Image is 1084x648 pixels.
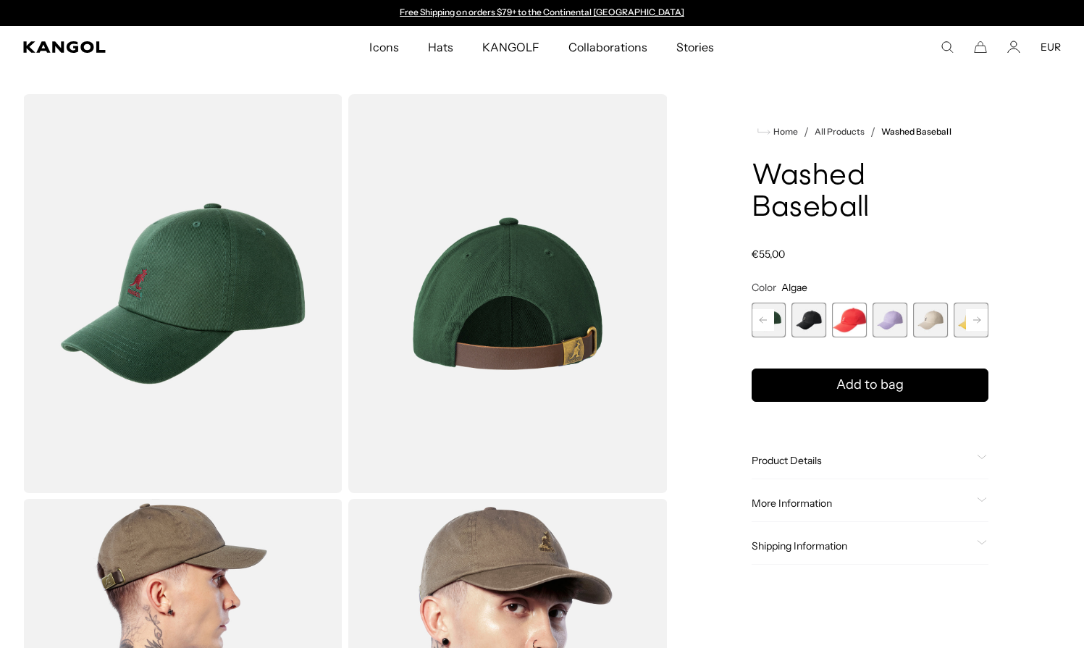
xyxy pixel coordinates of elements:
[913,303,948,337] label: Khaki
[954,303,988,337] div: 7 of 14
[393,7,692,19] div: 1 of 2
[752,497,971,510] span: More Information
[815,127,865,137] a: All Products
[781,281,807,294] span: Algae
[798,123,809,140] li: /
[832,303,867,337] label: Cherry Glow
[662,26,728,68] a: Stories
[23,41,245,53] a: Kangol
[954,303,988,337] label: Lemon Sorbet
[568,26,647,68] span: Collaborations
[873,303,907,337] div: 5 of 14
[393,7,692,19] slideshow-component: Announcement bar
[770,127,798,137] span: Home
[400,7,684,17] a: Free Shipping on orders $79+ to the Continental [GEOGRAPHIC_DATA]
[881,127,951,137] a: Washed Baseball
[369,26,398,68] span: Icons
[23,94,343,493] img: color-algae
[554,26,662,68] a: Collaborations
[482,26,539,68] span: KANGOLF
[752,123,988,140] nav: breadcrumbs
[752,303,786,337] div: 2 of 14
[355,26,413,68] a: Icons
[792,303,827,337] div: 3 of 14
[792,303,827,337] label: Black
[873,303,907,337] label: Iced Lilac
[393,7,692,19] div: Announcement
[752,281,776,294] span: Color
[941,41,954,54] summary: Search here
[832,303,867,337] div: 4 of 14
[752,369,988,402] button: Add to bag
[752,454,971,467] span: Product Details
[752,161,988,224] h1: Washed Baseball
[348,94,668,493] img: color-algae
[428,26,453,68] span: Hats
[468,26,554,68] a: KANGOLF
[752,248,785,261] span: €55,00
[1041,41,1061,54] button: EUR
[1007,41,1020,54] a: Account
[752,539,971,552] span: Shipping Information
[865,123,875,140] li: /
[413,26,468,68] a: Hats
[836,375,904,395] span: Add to bag
[974,41,987,54] button: Cart
[752,303,786,337] label: Algae
[757,125,798,138] a: Home
[913,303,948,337] div: 6 of 14
[676,26,714,68] span: Stories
